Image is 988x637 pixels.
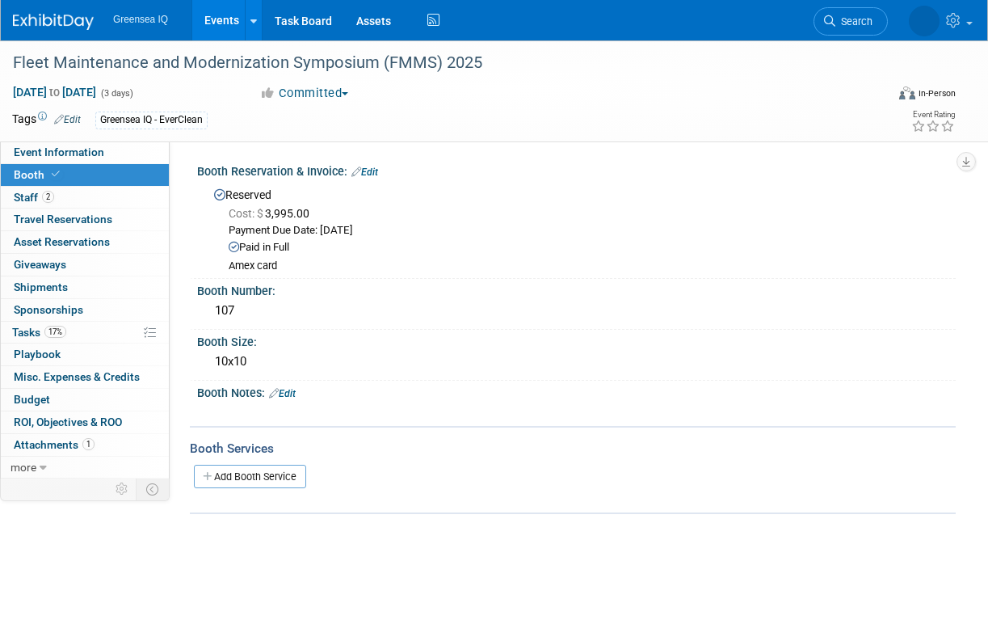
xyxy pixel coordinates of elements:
button: Committed [254,85,355,102]
a: Budget [1,389,169,411]
a: Playbook [1,344,169,365]
span: Shipments [14,281,68,293]
div: Reserved [209,183,944,273]
span: Sponsorships [14,303,83,316]
a: Giveaways [1,254,169,276]
span: Staff [14,191,54,204]
a: Asset Reservations [1,231,169,253]
span: to [47,86,62,99]
span: Search [835,15,872,27]
span: Attachments [14,438,95,451]
span: Giveaways [14,258,66,271]
span: 2 [42,191,54,203]
span: Budget [14,393,50,406]
a: Tasks17% [1,322,169,344]
a: Staff2 [1,187,169,209]
a: Edit [351,167,378,178]
div: Booth Number: [197,279,956,299]
span: more [11,461,36,474]
a: Booth [1,164,169,186]
div: In-Person [918,87,956,99]
a: Sponsorships [1,299,169,321]
td: Tags [12,111,81,129]
a: more [1,457,169,479]
a: Edit [54,114,81,125]
a: ROI, Objectives & ROO [1,411,169,433]
div: 10x10 [209,349,944,374]
a: Edit [269,388,296,399]
td: Personalize Event Tab Strip [108,479,137,500]
img: Format-Inperson.png [899,86,915,99]
div: Event Rating [911,111,955,119]
a: Add Booth Service [194,465,306,488]
a: Search [814,7,888,36]
span: 1 [82,438,95,450]
span: Event Information [14,146,104,158]
div: 107 [209,298,944,323]
span: [DATE] [DATE] [12,85,97,99]
span: Greensea IQ [113,14,168,25]
img: ExhibitDay [13,14,94,30]
span: Misc. Expenses & Credits [14,370,140,383]
span: Asset Reservations [14,235,110,248]
a: Misc. Expenses & Credits [1,366,169,388]
div: Payment Due Date: [DATE] [229,223,944,238]
a: Event Information [1,141,169,163]
div: Event Format [818,84,956,108]
span: Travel Reservations [14,213,112,226]
span: Booth [14,168,63,181]
div: Booth Services [190,440,956,458]
span: Tasks [12,326,66,339]
div: Paid in Full [229,240,944,255]
span: 17% [44,326,66,338]
div: Booth Notes: [197,381,956,402]
div: Fleet Maintenance and Modernization Symposium (FMMS) 2025 [7,49,875,78]
div: Greensea IQ - EverClean [95,112,208,129]
div: Booth Reservation & Invoice: [197,159,956,180]
span: ROI, Objectives & ROO [14,416,122,428]
span: Playbook [14,348,61,361]
a: Travel Reservations [1,209,169,230]
span: (3 days) [99,88,133,99]
a: Attachments1 [1,434,169,456]
td: Toggle Event Tabs [137,479,170,500]
span: 3,995.00 [229,207,316,220]
div: Booth Size: [197,330,956,350]
i: Booth reservation complete [52,170,60,179]
span: Cost: $ [229,207,265,220]
img: Dawn D'Angelillo [909,6,940,36]
div: Amex card [229,259,944,273]
a: Shipments [1,276,169,298]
